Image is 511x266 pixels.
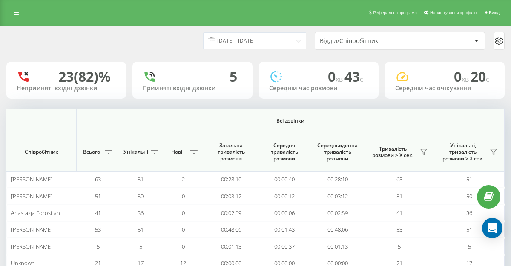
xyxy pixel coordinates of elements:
span: c [486,74,489,84]
span: 41 [396,209,402,217]
span: 36 [138,209,144,217]
span: Тривалість розмови > Х сек. [368,146,417,159]
td: 00:48:06 [311,221,364,238]
span: Співробітник [14,149,69,155]
span: 41 [95,209,101,217]
span: c [360,74,363,84]
span: [PERSON_NAME] [11,175,52,183]
span: 63 [396,175,402,183]
td: 00:03:12 [311,188,364,204]
td: 00:01:13 [311,238,364,255]
span: Вихід [489,10,500,15]
span: 0 [182,209,185,217]
span: 51 [138,226,144,233]
span: 0 [182,192,185,200]
span: Реферальна програма [373,10,417,15]
span: 0 [328,67,344,86]
div: Відділ/Співробітник [320,37,422,45]
td: 00:01:43 [258,221,311,238]
span: 51 [466,226,472,233]
span: Загальна тривалість розмови [211,142,251,162]
span: 0 [182,226,185,233]
td: 00:02:59 [204,205,258,221]
span: [PERSON_NAME] [11,243,52,250]
span: 36 [466,209,472,217]
div: 23 (82)% [58,69,111,85]
span: 0 [454,67,471,86]
span: [PERSON_NAME] [11,192,52,200]
span: Anastazja Forostian [11,209,60,217]
span: 50 [466,192,472,200]
span: 51 [466,175,472,183]
span: 51 [396,192,402,200]
span: 50 [138,192,144,200]
span: Всі дзвінки [102,117,479,124]
span: Унікальні, тривалість розмови > Х сек. [439,142,487,162]
span: 53 [95,226,101,233]
span: 5 [139,243,142,250]
td: 00:01:13 [204,238,258,255]
span: 5 [468,243,471,250]
span: 51 [95,192,101,200]
span: Налаштування профілю [430,10,477,15]
td: 00:28:10 [204,171,258,188]
span: хв [336,74,344,84]
span: 5 [398,243,401,250]
div: Прийняті вхідні дзвінки [143,85,242,92]
span: 20 [471,67,489,86]
td: 00:48:06 [204,221,258,238]
td: 00:00:40 [258,171,311,188]
div: Середній час розмови [269,85,368,92]
td: 00:00:37 [258,238,311,255]
span: Всього [81,149,102,155]
td: 00:00:06 [258,205,311,221]
div: 5 [230,69,237,85]
span: 53 [396,226,402,233]
span: Середньоденна тривалість розмови [317,142,358,162]
span: 0 [182,243,185,250]
td: 00:02:59 [311,205,364,221]
span: 5 [97,243,100,250]
span: Середня тривалість розмови [264,142,304,162]
div: Open Intercom Messenger [482,218,502,238]
td: 00:03:12 [204,188,258,204]
span: 63 [95,175,101,183]
span: Нові [166,149,187,155]
div: Середній час очікування [395,85,494,92]
span: 43 [344,67,363,86]
span: 51 [138,175,144,183]
span: [PERSON_NAME] [11,226,52,233]
span: 2 [182,175,185,183]
span: Унікальні [123,149,148,155]
td: 00:28:10 [311,171,364,188]
td: 00:00:12 [258,188,311,204]
div: Неприйняті вхідні дзвінки [17,85,116,92]
span: хв [462,74,471,84]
